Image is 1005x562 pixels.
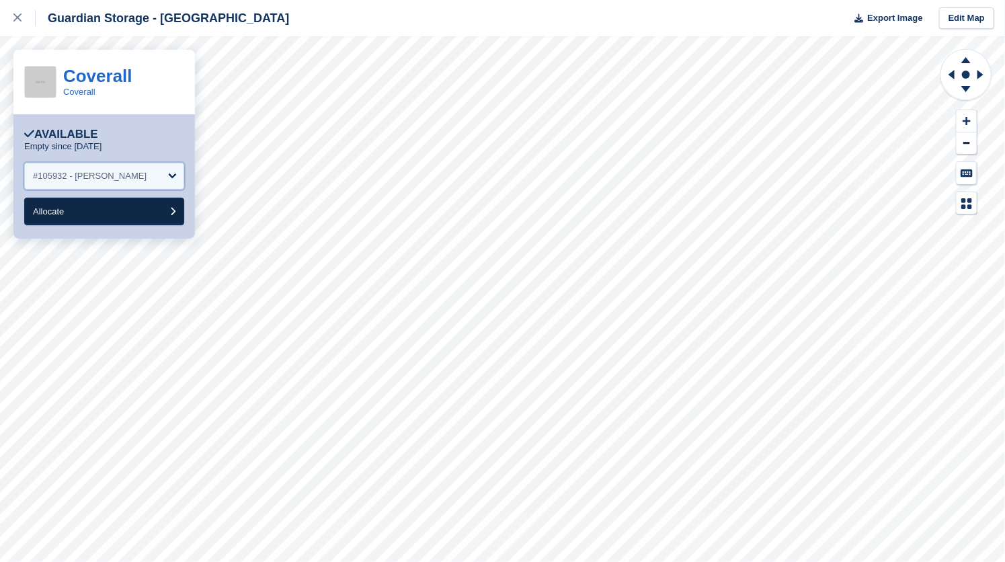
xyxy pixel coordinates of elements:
span: Allocate [33,206,64,216]
div: Guardian Storage - [GEOGRAPHIC_DATA] [36,10,289,26]
button: Export Image [846,7,923,30]
span: Export Image [867,11,922,25]
button: Allocate [24,198,184,225]
button: Map Legend [957,192,977,214]
button: Zoom Out [957,132,977,155]
div: #105932 - [PERSON_NAME] [33,169,147,183]
a: Edit Map [939,7,994,30]
button: Keyboard Shortcuts [957,162,977,184]
div: Available [24,128,98,141]
button: Zoom In [957,110,977,132]
img: 256x256-placeholder-a091544baa16b46aadf0b611073c37e8ed6a367829ab441c3b0103e7cf8a5b1b.png [25,67,56,97]
a: Coverall [63,66,132,86]
p: Empty since [DATE] [24,141,102,152]
a: Coverall [63,87,95,97]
